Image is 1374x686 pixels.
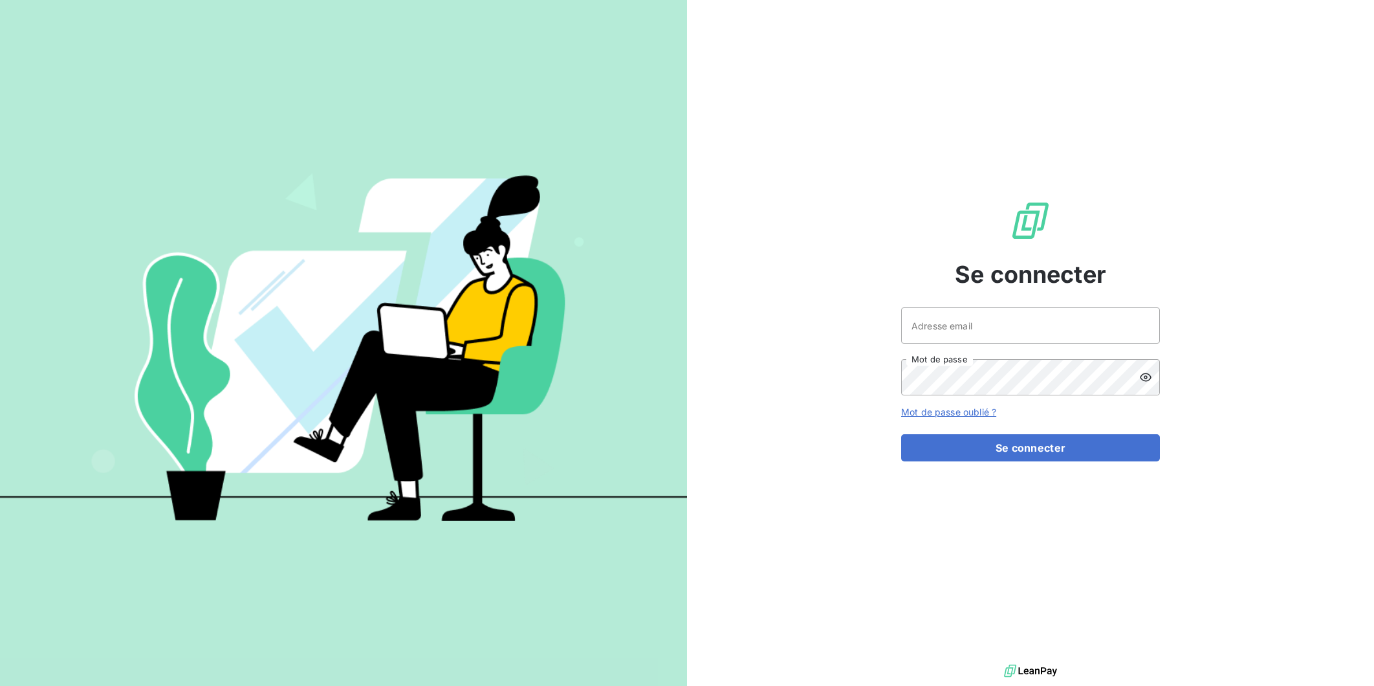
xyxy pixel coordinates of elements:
[901,307,1160,344] input: placeholder
[901,406,996,417] a: Mot de passe oublié ?
[1004,661,1057,681] img: logo
[955,257,1106,292] span: Se connecter
[1010,200,1051,241] img: Logo LeanPay
[901,434,1160,461] button: Se connecter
